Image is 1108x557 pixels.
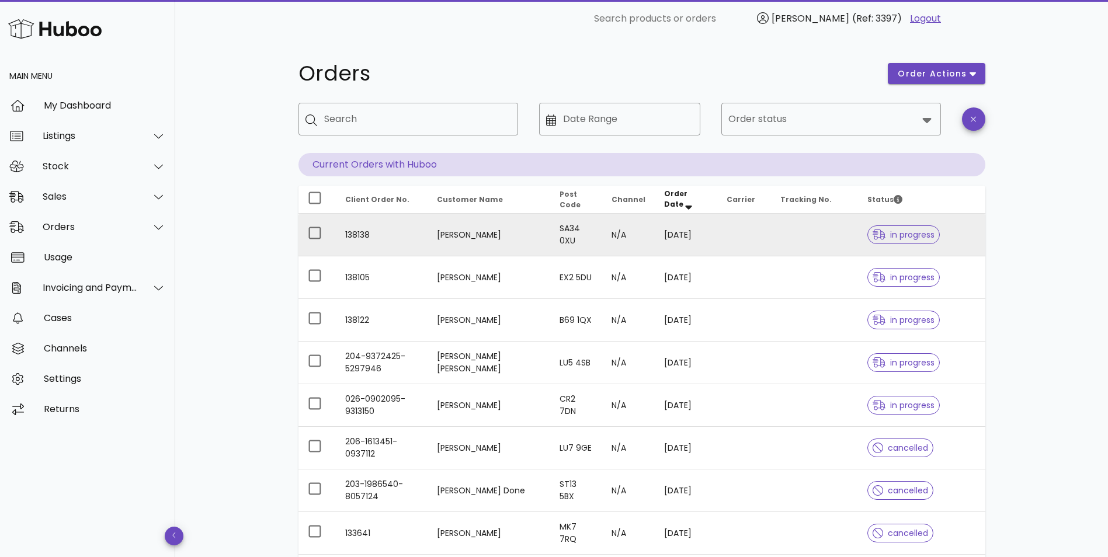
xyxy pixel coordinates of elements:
[655,299,717,342] td: [DATE]
[43,161,138,172] div: Stock
[428,299,550,342] td: [PERSON_NAME]
[550,512,603,555] td: MK7 7RQ
[858,186,985,214] th: Status
[873,444,928,452] span: cancelled
[428,469,550,512] td: [PERSON_NAME] Done
[602,469,655,512] td: N/A
[550,186,603,214] th: Post Code
[655,469,717,512] td: [DATE]
[873,231,935,239] span: in progress
[437,194,503,204] span: Customer Name
[602,427,655,469] td: N/A
[550,299,603,342] td: B69 1QX
[910,12,941,26] a: Logout
[550,214,603,256] td: SA34 0XU
[655,512,717,555] td: [DATE]
[602,384,655,427] td: N/A
[44,343,166,354] div: Channels
[897,68,967,80] span: order actions
[336,299,428,342] td: 138122
[560,189,581,210] span: Post Code
[655,214,717,256] td: [DATE]
[43,130,138,141] div: Listings
[602,214,655,256] td: N/A
[428,186,550,214] th: Customer Name
[602,186,655,214] th: Channel
[550,384,603,427] td: CR2 7DN
[44,100,166,111] div: My Dashboard
[8,16,102,41] img: Huboo Logo
[873,316,935,324] span: in progress
[336,427,428,469] td: 206-1613451-0937112
[336,256,428,299] td: 138105
[721,103,941,135] div: Order status
[655,256,717,299] td: [DATE]
[655,186,717,214] th: Order Date: Sorted descending. Activate to remove sorting.
[43,191,138,202] div: Sales
[772,12,849,25] span: [PERSON_NAME]
[780,194,832,204] span: Tracking No.
[873,273,935,281] span: in progress
[428,512,550,555] td: [PERSON_NAME]
[717,186,771,214] th: Carrier
[612,194,645,204] span: Channel
[336,186,428,214] th: Client Order No.
[550,469,603,512] td: ST13 5BX
[771,186,858,214] th: Tracking No.
[336,384,428,427] td: 026-0902095-9313150
[873,358,935,367] span: in progress
[336,342,428,384] td: 204-9372425-5297946
[298,63,874,84] h1: Orders
[336,512,428,555] td: 133641
[44,252,166,263] div: Usage
[428,427,550,469] td: [PERSON_NAME]
[888,63,985,84] button: order actions
[550,256,603,299] td: EX2 5DU
[655,342,717,384] td: [DATE]
[428,256,550,299] td: [PERSON_NAME]
[336,469,428,512] td: 203-1986540-8057124
[873,486,928,495] span: cancelled
[852,12,902,25] span: (Ref: 3397)
[298,153,985,176] p: Current Orders with Huboo
[873,401,935,409] span: in progress
[336,214,428,256] td: 138138
[664,189,687,209] span: Order Date
[655,427,717,469] td: [DATE]
[602,512,655,555] td: N/A
[345,194,409,204] span: Client Order No.
[602,342,655,384] td: N/A
[43,221,138,232] div: Orders
[43,282,138,293] div: Invoicing and Payments
[550,342,603,384] td: LU5 4SB
[867,194,902,204] span: Status
[428,384,550,427] td: [PERSON_NAME]
[873,529,928,537] span: cancelled
[428,342,550,384] td: [PERSON_NAME] [PERSON_NAME]
[44,312,166,323] div: Cases
[44,403,166,415] div: Returns
[602,256,655,299] td: N/A
[602,299,655,342] td: N/A
[655,384,717,427] td: [DATE]
[727,194,755,204] span: Carrier
[550,427,603,469] td: LU7 9GE
[44,373,166,384] div: Settings
[428,214,550,256] td: [PERSON_NAME]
